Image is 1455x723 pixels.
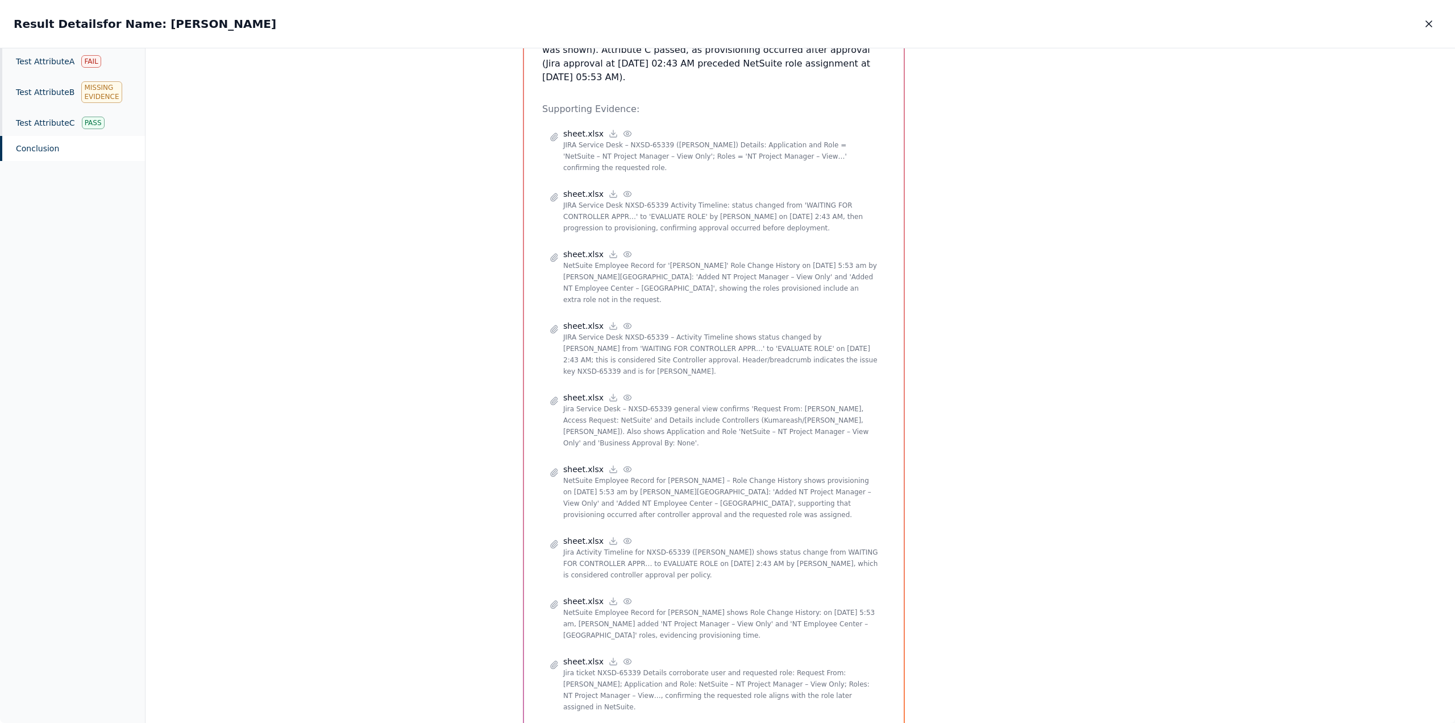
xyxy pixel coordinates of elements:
[563,200,878,234] p: JIRA Service Desk NXSD-65339 Activity Timeline: status changed from 'WAITING FOR CONTROLLER APPR…...
[563,607,878,641] p: NetSuite Employee Record for [PERSON_NAME] shows Role Change History: on [DATE] 5:53 am, [PERSON_...
[82,117,105,129] div: Pass
[608,189,618,199] a: Download file
[608,321,618,331] a: Download file
[563,249,604,260] p: sheet.xlsx
[563,332,878,377] p: JIRA Service Desk NXSD-65339 – Activity Timeline shows status changed by [PERSON_NAME] from 'WAIT...
[563,475,878,520] p: NetSuite Employee Record for [PERSON_NAME] – Role Change History shows provisioning on [DATE] 5:5...
[563,139,878,173] p: JIRA Service Desk – NXSD-65339 ([PERSON_NAME]) Details: Application and Role = 'NetSuite – NT Pro...
[81,55,101,68] div: Fail
[608,393,618,403] a: Download file
[563,667,878,713] p: Jira ticket NXSD-65339 Details corroborate user and requested role: Request From: [PERSON_NAME]; ...
[81,81,122,103] div: Missing Evidence
[608,129,618,139] a: Download file
[608,596,618,606] a: Download file
[608,249,618,259] a: Download file
[563,535,604,547] p: sheet.xlsx
[608,536,618,546] a: Download file
[608,656,618,667] a: Download file
[563,403,878,449] p: Jira Service Desk – NXSD-65339 general view confirms 'Request From: [PERSON_NAME], Access Request...
[563,188,604,200] p: sheet.xlsx
[563,596,604,607] p: sheet.xlsx
[563,128,604,139] p: sheet.xlsx
[563,547,878,581] p: Jira Activity Timeline for NXSD-65339 ([PERSON_NAME]) shows status change from WAITING FOR CONTRO...
[14,16,276,32] h2: Result Details for Name: [PERSON_NAME]
[563,656,604,667] p: sheet.xlsx
[563,260,878,305] p: NetSuite Employee Record for '[PERSON_NAME]' Role Change History on [DATE] 5:53 am by [PERSON_NAM...
[608,464,618,474] a: Download file
[563,320,604,332] p: sheet.xlsx
[542,102,886,116] p: Supporting Evidence:
[563,392,604,403] p: sheet.xlsx
[563,464,604,475] p: sheet.xlsx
